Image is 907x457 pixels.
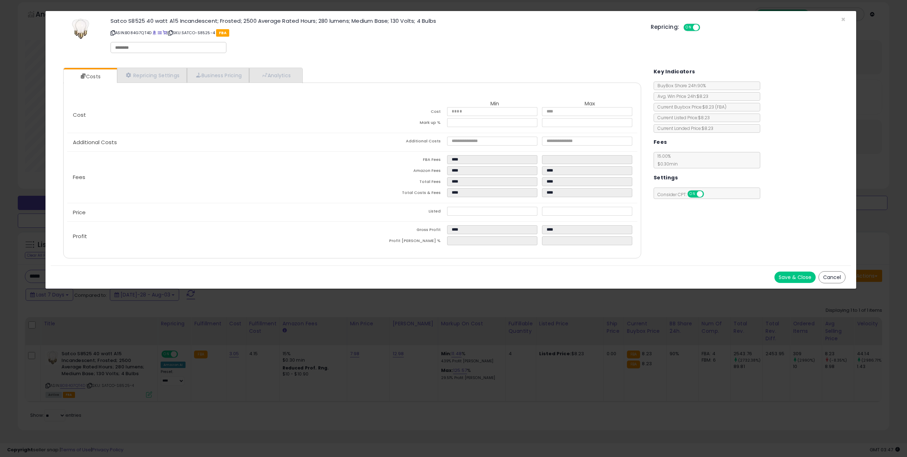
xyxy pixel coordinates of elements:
h3: Satco S8525 40 watt A15 Incandescent; Frosted; 2500 Average Rated Hours; 280 lumens; Medium Base;... [111,18,640,23]
span: BuyBox Share 24h: 90% [654,83,706,89]
a: Business Pricing [187,68,249,83]
td: Mark up % [352,118,447,129]
td: Cost [352,107,447,118]
span: Current Landed Price: $8.23 [654,125,713,131]
a: All offer listings [158,30,162,36]
h5: Fees [654,138,667,147]
span: 15.00 % [654,153,678,167]
span: ( FBA ) [715,104,726,110]
span: FBA [216,29,229,37]
p: Additional Costs [67,140,352,145]
a: Your listing only [163,30,167,36]
a: BuyBox page [152,30,156,36]
td: Total Costs & Fees [352,188,447,199]
a: Repricing Settings [117,68,187,83]
th: Min [447,101,542,107]
td: Listed [352,207,447,218]
td: Additional Costs [352,137,447,148]
td: Amazon Fees [352,166,447,177]
td: Profit [PERSON_NAME] % [352,236,447,247]
h5: Key Indicators [654,67,695,76]
span: Current Listed Price: $8.23 [654,115,710,121]
span: $8.23 [702,104,726,110]
p: ASIN: B084G7QT4D | SKU: SATCO-S8525-4 [111,27,640,38]
span: Avg. Win Price 24h: $8.23 [654,93,708,99]
button: Cancel [819,271,846,283]
h5: Settings [654,173,678,182]
span: ON [688,191,697,197]
td: Gross Profit [352,225,447,236]
td: FBA Fees [352,155,447,166]
a: Costs [64,69,116,84]
a: Analytics [249,68,302,83]
td: Total Fees [352,177,447,188]
span: Consider CPT: [654,191,713,198]
span: Current Buybox Price: [654,104,726,110]
th: Max [542,101,637,107]
p: Fees [67,174,352,180]
p: Cost [67,112,352,118]
p: Price [67,210,352,215]
span: $0.30 min [654,161,678,167]
button: Save & Close [774,272,816,283]
span: OFF [703,191,714,197]
span: ON [685,25,693,31]
h5: Repricing: [651,24,679,30]
span: × [841,14,846,25]
span: OFF [699,25,710,31]
p: Profit [67,233,352,239]
img: 311evtY7vDS._SL60_.jpg [70,18,91,40]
